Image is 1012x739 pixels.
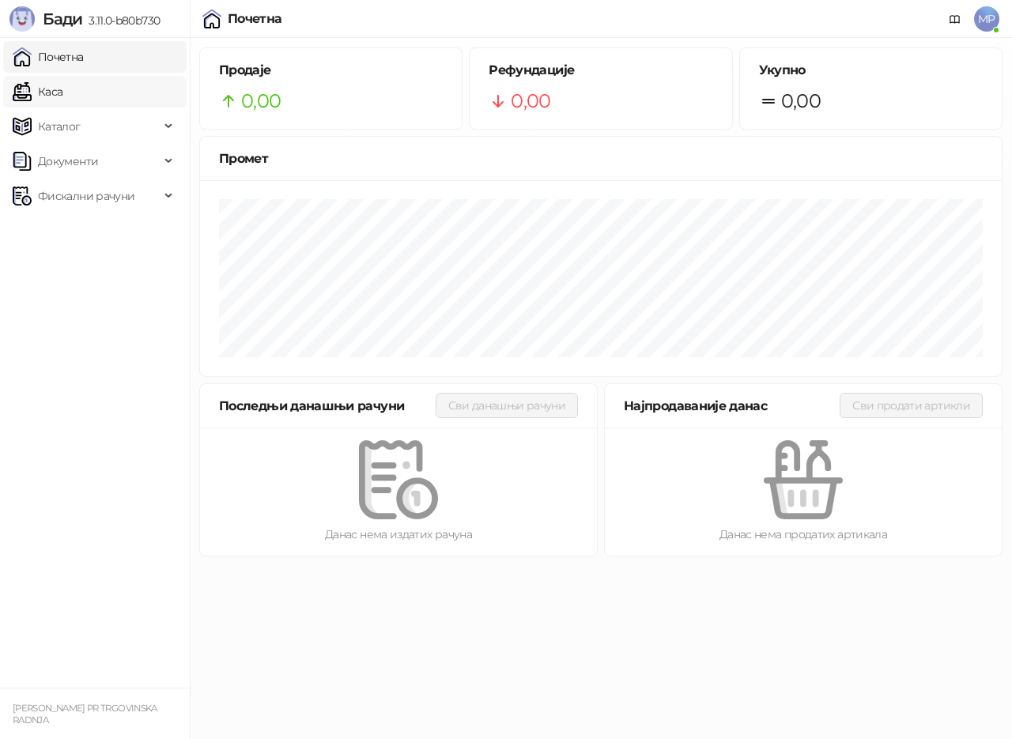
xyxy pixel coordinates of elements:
[974,6,999,32] span: MP
[82,13,160,28] span: 3.11.0-b80b730
[13,41,84,73] a: Почетна
[781,86,821,116] span: 0,00
[840,393,983,418] button: Сви продати артикли
[630,526,976,543] div: Данас нема продатих артикала
[38,145,98,177] span: Документи
[436,393,578,418] button: Сви данашњи рачуни
[228,13,282,25] div: Почетна
[219,61,443,80] h5: Продаје
[511,86,550,116] span: 0,00
[759,61,983,80] h5: Укупно
[43,9,82,28] span: Бади
[624,396,840,416] div: Најпродаваније данас
[489,61,712,80] h5: Рефундације
[13,703,157,726] small: [PERSON_NAME] PR TRGOVINSKA RADNJA
[38,111,81,142] span: Каталог
[38,180,134,212] span: Фискални рачуни
[942,6,968,32] a: Документација
[219,396,436,416] div: Последњи данашњи рачуни
[219,149,983,168] div: Промет
[225,526,572,543] div: Данас нема издатих рачуна
[9,6,35,32] img: Logo
[241,86,281,116] span: 0,00
[13,76,62,107] a: Каса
